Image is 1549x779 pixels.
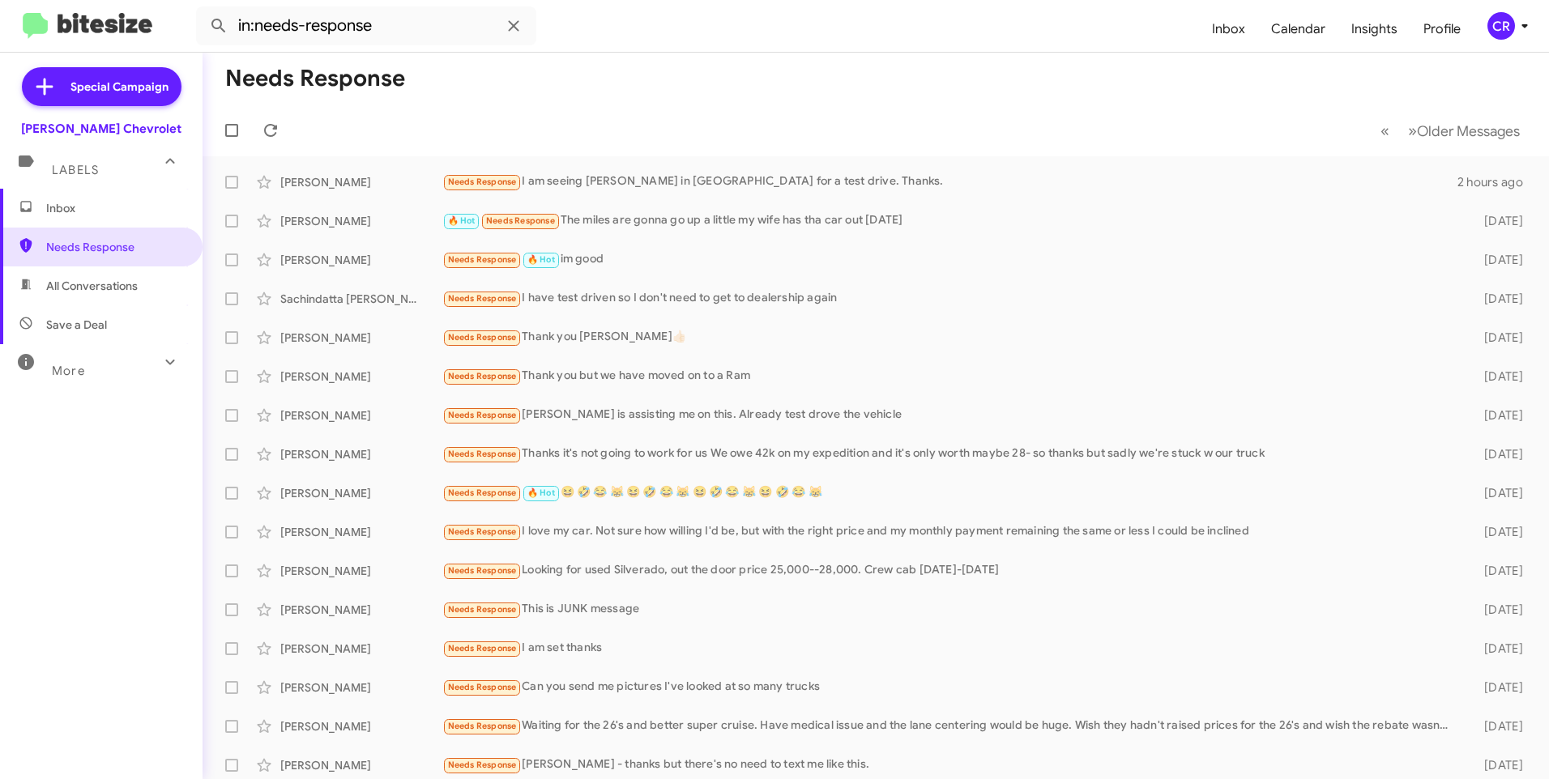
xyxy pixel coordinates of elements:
[448,449,517,459] span: Needs Response
[46,200,184,216] span: Inbox
[442,561,1458,580] div: Looking for used Silverado, out the door price 25,000--28,000. Crew cab [DATE]-[DATE]
[280,174,442,190] div: [PERSON_NAME]
[280,718,442,734] div: [PERSON_NAME]
[442,639,1458,658] div: I am set thanks
[22,67,181,106] a: Special Campaign
[448,254,517,265] span: Needs Response
[442,717,1458,735] div: Waiting for the 26's and better super cruise. Have medical issue and the lane centering would be ...
[1457,174,1536,190] div: 2 hours ago
[280,602,442,618] div: [PERSON_NAME]
[280,524,442,540] div: [PERSON_NAME]
[1458,252,1536,268] div: [DATE]
[46,239,184,255] span: Needs Response
[442,211,1458,230] div: The miles are gonna go up a little my wife has tha car out [DATE]
[442,406,1458,424] div: [PERSON_NAME] is assisting me on this. Already test drove the vehicle
[1458,485,1536,501] div: [DATE]
[280,330,442,346] div: [PERSON_NAME]
[1199,6,1258,53] a: Inbox
[448,293,517,304] span: Needs Response
[1458,330,1536,346] div: [DATE]
[442,483,1458,502] div: 😆 🤣 😂 😹 😆 🤣 😂 😹 😆 🤣 😂 😹 😆 🤣 😂 😹
[442,289,1458,308] div: I have test driven so I don't need to get to dealership again
[448,177,517,187] span: Needs Response
[442,678,1458,696] div: Can you send me pictures I've looked at so many trucks
[52,163,99,177] span: Labels
[1458,718,1536,734] div: [DATE]
[448,604,517,615] span: Needs Response
[1372,114,1530,147] nav: Page navigation example
[1458,641,1536,657] div: [DATE]
[280,679,442,696] div: [PERSON_NAME]
[1408,121,1417,141] span: »
[448,487,517,498] span: Needs Response
[442,756,1458,774] div: [PERSON_NAME] - thanks but there's no need to text me like this.
[280,446,442,462] div: [PERSON_NAME]
[1458,446,1536,462] div: [DATE]
[527,254,555,265] span: 🔥 Hot
[280,485,442,501] div: [PERSON_NAME]
[280,213,442,229] div: [PERSON_NAME]
[448,682,517,692] span: Needs Response
[225,66,405,92] h1: Needs Response
[527,487,555,498] span: 🔥 Hot
[280,641,442,657] div: [PERSON_NAME]
[21,121,181,137] div: [PERSON_NAME] Chevrolet
[1458,213,1536,229] div: [DATE]
[442,250,1458,269] div: im good
[486,215,555,226] span: Needs Response
[70,79,169,95] span: Special Campaign
[448,371,517,381] span: Needs Response
[448,643,517,653] span: Needs Response
[442,522,1458,541] div: I love my car. Not sure how willing I'd be, but with the right price and my monthly payment remai...
[1458,563,1536,579] div: [DATE]
[1410,6,1474,53] a: Profile
[1258,6,1338,53] a: Calendar
[1458,368,1536,385] div: [DATE]
[442,445,1458,463] div: Thanks it's not going to work for us We owe 42k on my expedition and it's only worth maybe 28- so...
[1458,407,1536,424] div: [DATE]
[1487,12,1515,40] div: CR
[442,600,1458,619] div: This is JUNK message
[280,563,442,579] div: [PERSON_NAME]
[1458,602,1536,618] div: [DATE]
[448,215,476,226] span: 🔥 Hot
[442,367,1458,385] div: Thank you but we have moved on to a Ram
[280,368,442,385] div: [PERSON_NAME]
[46,278,138,294] span: All Conversations
[280,252,442,268] div: [PERSON_NAME]
[448,721,517,731] span: Needs Response
[52,364,85,378] span: More
[1458,757,1536,773] div: [DATE]
[442,172,1457,191] div: I am seeing [PERSON_NAME] in [GEOGRAPHIC_DATA] for a test drive. Thanks.
[448,526,517,537] span: Needs Response
[1458,291,1536,307] div: [DATE]
[280,291,442,307] div: Sachindatta [PERSON_NAME]
[280,757,442,773] div: [PERSON_NAME]
[1458,679,1536,696] div: [DATE]
[448,410,517,420] span: Needs Response
[1398,114,1530,147] button: Next
[448,760,517,770] span: Needs Response
[1371,114,1399,147] button: Previous
[1338,6,1410,53] a: Insights
[448,332,517,343] span: Needs Response
[1380,121,1389,141] span: «
[1474,12,1531,40] button: CR
[448,565,517,576] span: Needs Response
[1417,122,1520,140] span: Older Messages
[1458,524,1536,540] div: [DATE]
[280,407,442,424] div: [PERSON_NAME]
[196,6,536,45] input: Search
[442,328,1458,347] div: Thank you [PERSON_NAME]👍🏻
[46,317,107,333] span: Save a Deal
